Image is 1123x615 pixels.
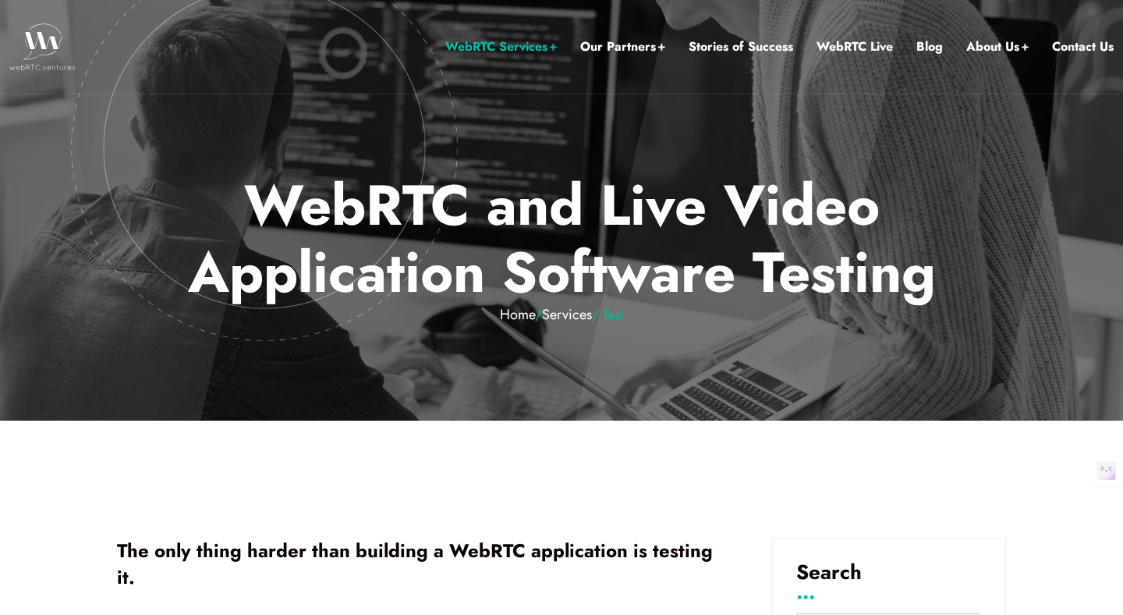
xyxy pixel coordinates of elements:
a: Home [500,304,535,325]
a: About Us [966,37,1029,57]
h3: Search [796,562,982,582]
a: Contact Us [1052,37,1114,57]
a: Our Partners [580,37,665,57]
em: / / Test [105,307,1018,324]
a: WebRTC Live [817,37,893,57]
img: WebRTC.ventures [9,23,76,70]
h3: ... [796,586,982,598]
h1: The only thing harder than building a WebRTC application is testing it. [117,538,725,590]
a: Blog [916,37,943,57]
p: WebRTC and Live Video Application Software Testing [105,172,1018,323]
a: WebRTC Services [445,37,557,57]
a: Services [542,304,592,325]
a: Stories of Success [689,37,793,57]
